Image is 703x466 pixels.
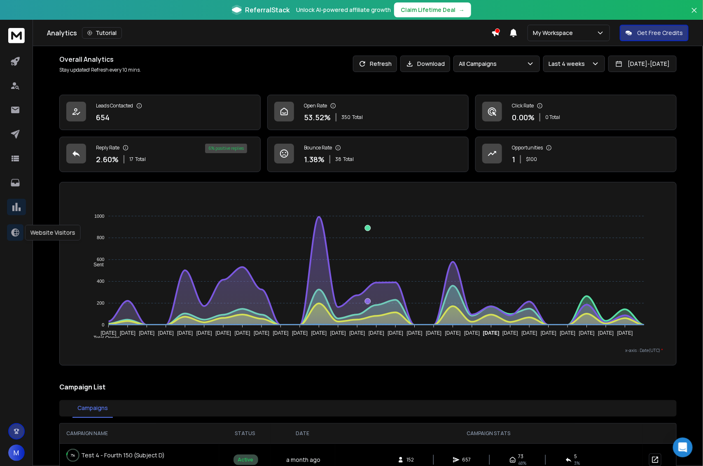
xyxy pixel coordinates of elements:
[617,331,633,336] tspan: [DATE]
[73,347,663,354] p: x-axis : Date(UTC)
[526,156,537,163] p: $ 100
[59,95,261,130] a: Leads Contacted654
[512,144,543,151] p: Opportunities
[60,424,219,443] th: CAMPAIGN NAME
[97,301,104,305] tspan: 200
[102,322,105,327] tspan: 0
[97,279,104,284] tspan: 400
[598,331,614,336] tspan: [DATE]
[394,2,471,17] button: Claim Lifetime Deal→
[335,424,642,443] th: CAMPAIGN STATS
[96,103,133,109] p: Leads Contacted
[407,331,423,336] tspan: [DATE]
[129,156,133,163] span: 17
[267,95,469,130] a: Open Rate53.52%350Total
[82,27,122,39] button: Tutorial
[352,114,363,121] span: Total
[549,60,588,68] p: Last 4 weeks
[304,103,327,109] p: Open Rate
[522,331,537,336] tspan: [DATE]
[417,60,445,68] p: Download
[545,114,560,121] p: 0 Total
[135,156,146,163] span: Total
[216,331,231,336] tspan: [DATE]
[245,5,290,15] span: ReferralStack
[353,56,397,72] button: Refresh
[292,331,308,336] tspan: [DATE]
[335,156,341,163] span: 38
[311,331,327,336] tspan: [DATE]
[608,56,677,72] button: [DATE]-[DATE]
[101,331,117,336] tspan: [DATE]
[96,144,119,151] p: Reply Rate
[8,445,25,461] button: M
[560,331,576,336] tspan: [DATE]
[97,257,104,262] tspan: 600
[579,331,595,336] tspan: [DATE]
[533,29,576,37] p: My Workspace
[637,29,683,37] p: Get Free Credits
[72,399,113,418] button: Campaigns
[267,137,469,172] a: Bounce Rate1.38%38Total
[97,235,104,240] tspan: 800
[475,95,677,130] a: Click Rate0.00%0 Total
[234,454,258,465] div: Active
[25,225,81,240] div: Website Visitors
[304,144,332,151] p: Bounce Rate
[205,144,247,153] div: 6 % positive replies
[370,60,392,68] p: Refresh
[304,154,325,165] p: 1.38 %
[254,331,270,336] tspan: [DATE]
[87,335,120,341] span: Total Opens
[483,331,500,336] tspan: [DATE]
[71,451,75,459] p: 7 %
[304,112,331,123] p: 53.52 %
[341,114,350,121] span: 350
[96,112,110,123] p: 654
[406,457,415,463] span: 152
[330,331,346,336] tspan: [DATE]
[196,331,212,336] tspan: [DATE]
[87,262,104,268] span: Sent
[139,331,155,336] tspan: [DATE]
[59,382,677,392] h2: Campaign List
[462,457,471,463] span: 657
[296,6,391,14] p: Unlock AI-powered affiliate growth
[94,214,104,219] tspan: 1000
[512,103,534,109] p: Click Rate
[673,438,693,457] div: Open Intercom Messenger
[235,331,250,336] tspan: [DATE]
[475,137,677,172] a: Opportunities1$100
[512,154,515,165] p: 1
[219,424,270,443] th: STATUS
[541,331,556,336] tspan: [DATE]
[59,67,141,73] p: Stay updated! Refresh every 10 mins.
[400,56,450,72] button: Download
[388,331,404,336] tspan: [DATE]
[426,331,442,336] tspan: [DATE]
[459,60,500,68] p: All Campaigns
[575,453,577,460] span: 5
[512,112,535,123] p: 0.00 %
[120,331,135,336] tspan: [DATE]
[369,331,384,336] tspan: [DATE]
[96,154,119,165] p: 2.60 %
[350,331,365,336] tspan: [DATE]
[178,331,193,336] tspan: [DATE]
[59,54,141,64] h1: Overall Analytics
[465,331,480,336] tspan: [DATE]
[158,331,174,336] tspan: [DATE]
[620,25,689,41] button: Get Free Credits
[503,331,518,336] tspan: [DATE]
[47,27,491,39] div: Analytics
[445,331,461,336] tspan: [DATE]
[273,331,289,336] tspan: [DATE]
[459,6,465,14] span: →
[59,137,261,172] a: Reply Rate2.60%17Total6% positive replies
[271,424,335,443] th: DATE
[689,5,700,25] button: Close banner
[518,453,524,460] span: 73
[343,156,354,163] span: Total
